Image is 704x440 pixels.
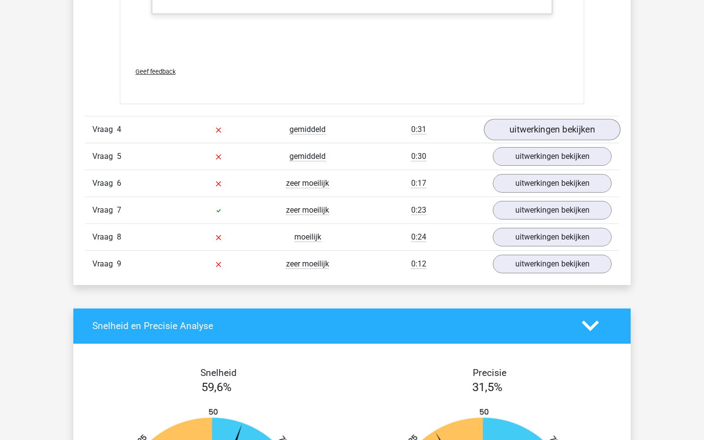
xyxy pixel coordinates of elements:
span: 31,5% [472,380,503,394]
span: zeer moeilijk [286,205,329,215]
h4: Snelheid en Precisie Analyse [92,320,567,331]
a: uitwerkingen bekijken [493,255,612,273]
span: Vraag [92,204,117,216]
span: 0:24 [411,232,426,242]
span: Vraag [92,258,117,270]
span: zeer moeilijk [286,259,329,269]
span: 9 [117,259,121,268]
a: uitwerkingen bekijken [493,228,612,246]
span: 6 [117,178,121,188]
span: 8 [117,232,121,242]
span: 0:31 [411,125,426,134]
span: 4 [117,125,121,134]
span: 7 [117,205,121,215]
a: uitwerkingen bekijken [493,201,612,220]
span: Vraag [92,151,117,162]
a: uitwerkingen bekijken [493,174,612,193]
h4: Precisie [363,367,616,378]
span: moeilijk [294,232,321,242]
span: 0:30 [411,152,426,161]
span: 0:17 [411,178,426,188]
span: 0:23 [411,205,426,215]
span: Vraag [92,231,117,243]
a: uitwerkingen bekijken [484,119,620,140]
span: 59,6% [201,380,232,394]
span: Vraag [92,177,117,189]
span: zeer moeilijk [286,178,329,188]
span: gemiddeld [289,125,326,134]
span: Vraag [92,124,117,135]
span: gemiddeld [289,152,326,161]
h4: Snelheid [92,367,345,378]
span: Geef feedback [135,68,176,75]
a: uitwerkingen bekijken [493,147,612,166]
span: 0:12 [411,259,426,269]
span: 5 [117,152,121,161]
